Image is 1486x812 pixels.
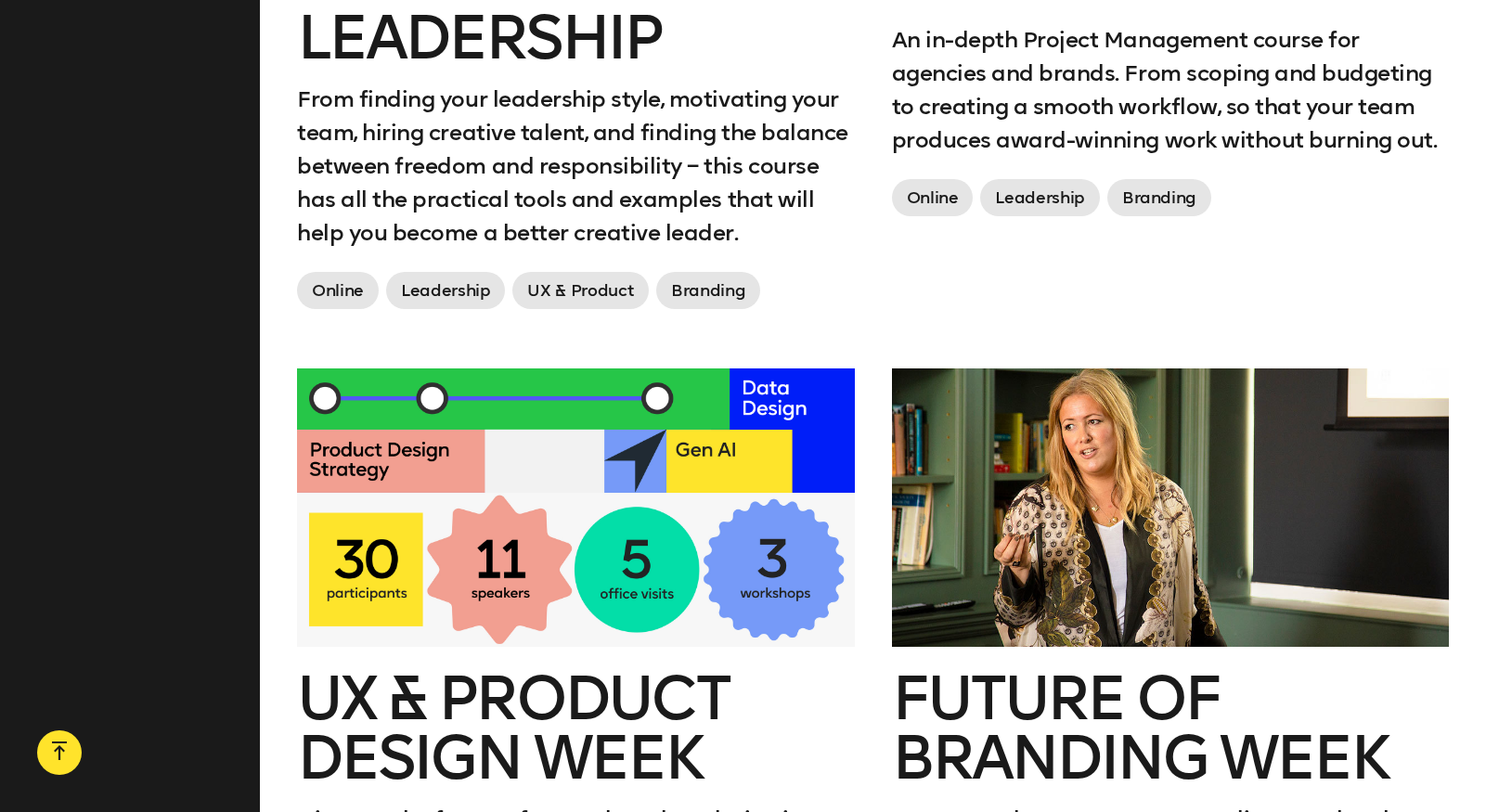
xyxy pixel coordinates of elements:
span: Leadership [386,272,505,309]
span: Branding [656,272,760,309]
span: Online [297,272,379,309]
span: Online [892,179,974,216]
p: From finding your leadership style, motivating your team, hiring creative talent, and finding the... [297,83,854,250]
span: UX & Product [512,272,649,309]
p: An in-depth Project Management course for agencies and brands. From scoping and budgeting to crea... [892,23,1449,157]
h2: UX & Product Design Week [297,669,854,788]
h2: Future of branding week [892,669,1449,788]
span: Leadership [980,179,1099,216]
span: Branding [1107,179,1211,216]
